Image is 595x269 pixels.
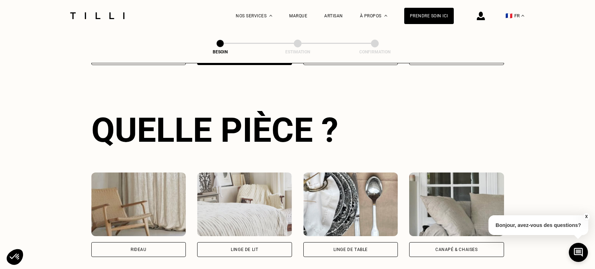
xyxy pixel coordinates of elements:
p: Bonjour, avez-vous des questions? [488,215,588,235]
div: Rideau [131,247,147,252]
img: Tilli retouche votre Rideau [91,172,186,236]
a: Marque [289,13,307,18]
img: Logo du service de couturière Tilli [68,12,127,19]
img: Tilli retouche votre Linge de table [303,172,398,236]
img: Menu déroulant à propos [384,15,387,17]
button: X [583,213,590,221]
div: Estimation [262,49,333,54]
div: Linge de lit [231,247,258,252]
img: menu déroulant [521,15,524,17]
span: 🇫🇷 [505,12,513,19]
img: Tilli retouche votre Canapé & chaises [409,172,504,236]
a: Artisan [324,13,343,18]
div: Besoin [185,49,256,54]
div: Linge de table [333,247,368,252]
div: Confirmation [339,49,410,54]
img: Menu déroulant [269,15,272,17]
div: Canapé & chaises [435,247,478,252]
a: Prendre soin ici [404,8,454,24]
img: Tilli retouche votre Linge de lit [197,172,292,236]
img: icône connexion [477,12,485,20]
div: Quelle pièce ? [91,110,504,150]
